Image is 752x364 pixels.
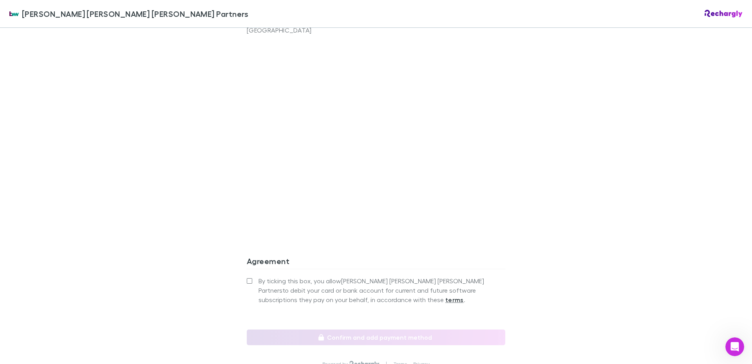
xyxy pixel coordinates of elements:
iframe: Secure address input frame [245,40,507,220]
strong: terms [445,296,464,304]
img: Brewster Walsh Waters Partners's Logo [9,9,19,18]
span: By ticking this box, you allow [PERSON_NAME] [PERSON_NAME] [PERSON_NAME] Partners to debit your c... [258,276,505,304]
img: Rechargly Logo [705,10,743,18]
iframe: Intercom live chat [725,337,744,356]
span: [PERSON_NAME] [PERSON_NAME] [PERSON_NAME] Partners [22,8,248,20]
h3: Agreement [247,256,505,269]
button: Confirm and add payment method [247,330,505,345]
